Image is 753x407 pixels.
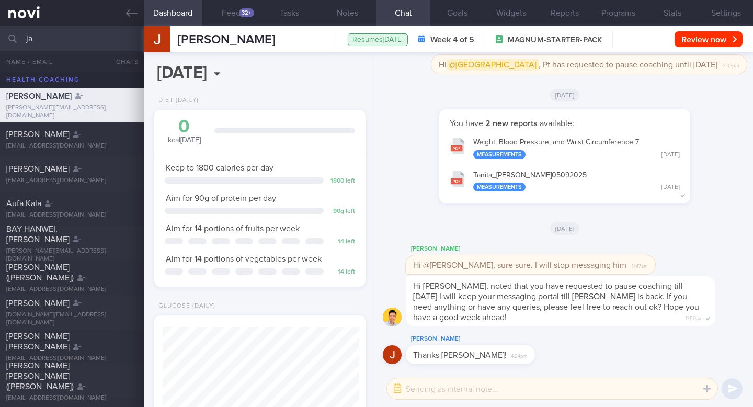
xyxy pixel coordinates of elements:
button: Chats [102,51,144,72]
div: Measurements [473,150,526,159]
strong: 2 new reports [483,119,540,128]
div: 90 g left [329,208,355,216]
span: Aufa Kala [6,199,41,208]
div: kcal [DATE] [165,118,204,145]
div: Resumes [DATE] [348,33,408,47]
span: [PERSON_NAME] [6,92,72,100]
div: [DATE] [661,184,680,191]
span: BAY HANWEI, [PERSON_NAME] [6,225,70,244]
span: Hi [PERSON_NAME], noted that you have requested to pause coaching till [DATE] I will keep your me... [413,282,699,322]
div: [DATE] [661,151,680,159]
strong: Week 4 of 5 [430,35,474,45]
div: [PERSON_NAME] [406,243,687,255]
span: [DATE] [550,89,580,101]
p: You have available: [450,118,680,129]
button: Weight, Blood Pressure, and Waist Circumference 7 Measurements [DATE] [444,131,685,164]
span: MAGNUM-STARTER-PACK [508,35,602,46]
div: [PERSON_NAME][EMAIL_ADDRESS][DOMAIN_NAME] [6,104,138,120]
div: Measurements [473,183,526,191]
span: [PERSON_NAME] [PERSON_NAME] [6,332,70,351]
span: Hi @[PERSON_NAME], sure sure. I will stop messaging him [413,261,626,269]
span: Hi , Pt has requested to pause coaching until [DATE] [439,59,717,71]
div: [EMAIL_ADDRESS][DOMAIN_NAME] [6,177,138,185]
span: 11:50am [686,312,703,322]
span: @[GEOGRAPHIC_DATA] [447,59,539,71]
span: 4:24pm [511,350,528,360]
span: [DATE] [550,222,580,235]
span: [PERSON_NAME] [6,130,70,139]
span: Thanks [PERSON_NAME]! [413,351,507,359]
button: Review now [675,31,743,47]
span: 11:47am [632,260,648,270]
div: [PERSON_NAME] [406,333,566,345]
div: 14 left [329,238,355,246]
span: [PERSON_NAME] [6,165,70,173]
div: Weight, Blood Pressure, and Waist Circumference 7 [473,138,680,159]
div: Diet (Daily) [154,97,199,105]
span: [PERSON_NAME] ([PERSON_NAME]) [6,263,74,282]
div: 32+ [239,8,254,17]
div: [EMAIL_ADDRESS][DOMAIN_NAME] [6,286,138,293]
div: Glucose (Daily) [154,302,215,310]
span: Aim for 14 portions of fruits per week [166,224,300,233]
span: 3:03pm [723,60,739,70]
div: [EMAIL_ADDRESS][DOMAIN_NAME] [6,142,138,150]
div: [EMAIL_ADDRESS][DOMAIN_NAME] [6,211,138,219]
div: [EMAIL_ADDRESS][DOMAIN_NAME] [6,355,138,363]
span: Keep to 1800 calories per day [166,164,273,172]
span: [PERSON_NAME] [178,33,275,46]
div: Tanita_ [PERSON_NAME] 05092025 [473,171,680,192]
div: [DOMAIN_NAME][EMAIL_ADDRESS][DOMAIN_NAME] [6,311,138,327]
div: 14 left [329,268,355,276]
div: [PERSON_NAME][EMAIL_ADDRESS][DOMAIN_NAME] [6,247,138,263]
div: 1800 left [329,177,355,185]
button: Tanita_[PERSON_NAME]05092025 Measurements [DATE] [444,164,685,197]
span: Aim for 14 portions of vegetables per week [166,255,322,263]
div: 0 [165,118,204,136]
div: [EMAIL_ADDRESS][DOMAIN_NAME] [6,394,138,402]
span: Aim for 90g of protein per day [166,194,276,202]
span: [PERSON_NAME] [6,299,70,308]
span: [PERSON_NAME] [PERSON_NAME] ([PERSON_NAME]) [6,361,74,391]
